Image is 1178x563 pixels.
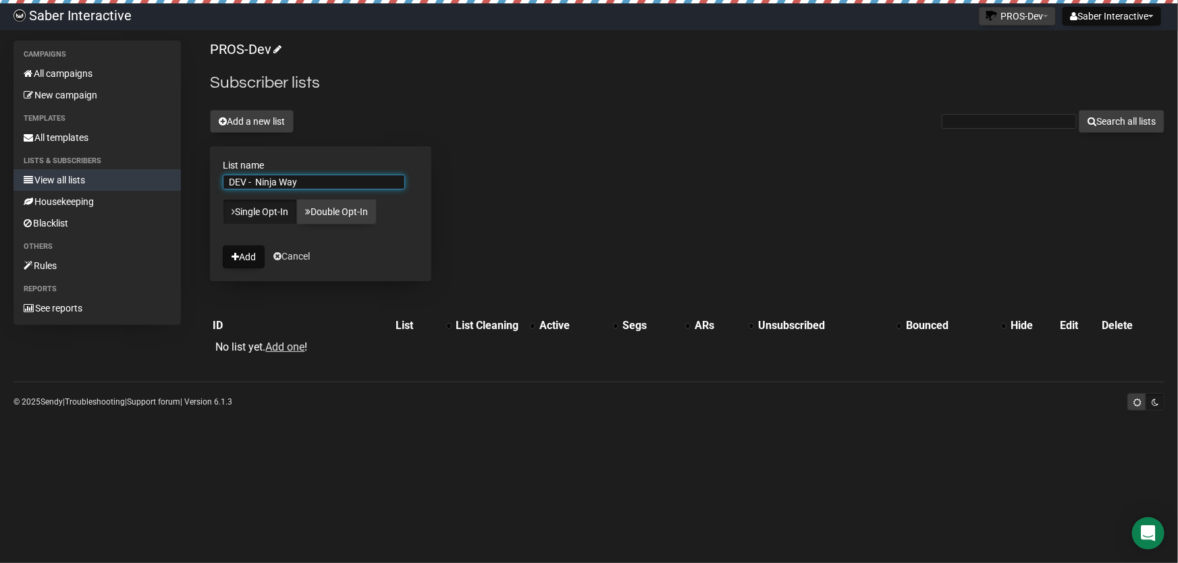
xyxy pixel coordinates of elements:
td: No list yet. ! [210,335,393,359]
div: Hide [1011,319,1054,332]
th: List Cleaning: No sort applied, activate to apply an ascending sort [453,316,537,335]
a: Blacklist [14,212,181,234]
button: Search all lists [1079,110,1164,133]
li: Campaigns [14,47,181,63]
div: ID [213,319,390,332]
div: Unsubscribed [758,319,890,332]
th: Edit: No sort applied, sorting is disabled [1057,316,1099,335]
th: Unsubscribed: No sort applied, activate to apply an ascending sort [755,316,903,335]
a: Add one [265,340,304,353]
button: Add [223,245,265,268]
a: All campaigns [14,63,181,84]
a: Support forum [127,397,180,407]
div: Open Intercom Messenger [1132,517,1164,550]
div: Segs [622,319,678,332]
a: All templates [14,127,181,148]
input: The name of your new list [223,175,405,189]
div: Active [539,319,606,332]
div: Edit [1060,319,1096,332]
li: Templates [14,111,181,127]
div: Delete [1102,319,1162,332]
a: Cancel [273,251,310,262]
li: Lists & subscribers [14,153,181,169]
a: Sendy [41,397,63,407]
th: List: No sort applied, activate to apply an ascending sort [393,316,453,335]
a: Troubleshooting [65,397,125,407]
a: View all lists [14,169,181,191]
th: ARs: No sort applied, activate to apply an ascending sort [692,316,755,335]
a: Housekeeping [14,191,181,212]
p: © 2025 | | | Version 6.1.3 [14,394,232,409]
th: Bounced: No sort applied, activate to apply an ascending sort [903,316,1008,335]
a: Single Opt-In [223,199,297,225]
a: Double Opt-In [296,199,377,225]
div: ARs [695,319,742,332]
img: ec1bccd4d48495f5e7d53d9a520ba7e5 [14,9,26,22]
a: PROS-Dev [210,41,279,57]
label: List name [223,159,419,171]
th: Active: No sort applied, activate to apply an ascending sort [537,316,620,335]
th: Segs: No sort applied, activate to apply an ascending sort [620,316,692,335]
button: PROS-Dev [979,7,1056,26]
li: Reports [14,281,181,297]
th: Hide: No sort applied, sorting is disabled [1008,316,1057,335]
li: Others [14,239,181,255]
th: Delete: No sort applied, sorting is disabled [1100,316,1164,335]
th: ID: No sort applied, sorting is disabled [210,316,393,335]
a: Rules [14,255,181,276]
a: New campaign [14,84,181,106]
button: Add a new list [210,110,294,133]
img: favicons [986,10,997,21]
h2: Subscriber lists [210,71,1164,95]
div: Bounced [906,319,994,332]
div: List Cleaning [456,319,523,332]
a: See reports [14,297,181,319]
button: Saber Interactive [1063,7,1161,26]
div: List [396,319,439,332]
